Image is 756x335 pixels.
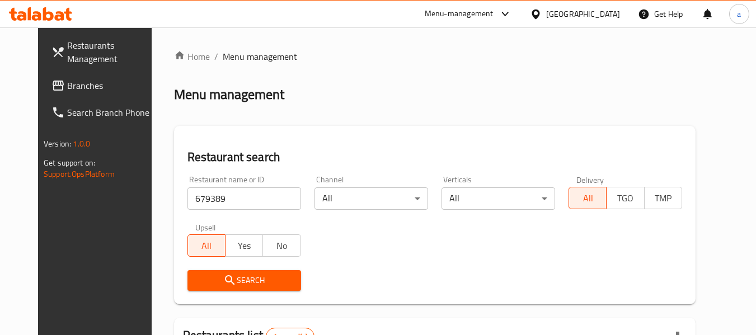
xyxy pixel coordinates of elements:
button: Yes [225,234,263,257]
span: Search Branch Phone [67,106,156,119]
span: All [574,190,602,206]
div: Menu-management [425,7,494,21]
span: Search [196,273,292,287]
button: TMP [644,187,682,209]
span: All [192,238,221,254]
span: 1.0.0 [73,136,90,151]
input: Search for restaurant name or ID.. [187,187,301,210]
a: Home [174,50,210,63]
button: All [187,234,226,257]
span: Branches [67,79,156,92]
div: All [442,187,555,210]
button: All [569,187,607,209]
a: Restaurants Management [43,32,165,72]
a: Branches [43,72,165,99]
span: Get support on: [44,155,95,170]
a: Search Branch Phone [43,99,165,126]
button: TGO [606,187,644,209]
h2: Restaurant search [187,149,682,166]
div: All [314,187,428,210]
button: No [262,234,300,257]
span: TMP [649,190,678,206]
span: Restaurants Management [67,39,156,65]
li: / [214,50,218,63]
span: Yes [230,238,259,254]
label: Upsell [195,223,216,231]
span: No [267,238,296,254]
span: a [737,8,741,20]
span: Menu management [223,50,297,63]
label: Delivery [576,176,604,183]
nav: breadcrumb [174,50,696,63]
span: TGO [611,190,640,206]
span: Version: [44,136,71,151]
button: Search [187,270,301,291]
a: Support.OpsPlatform [44,167,115,181]
h2: Menu management [174,86,284,103]
div: [GEOGRAPHIC_DATA] [546,8,620,20]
